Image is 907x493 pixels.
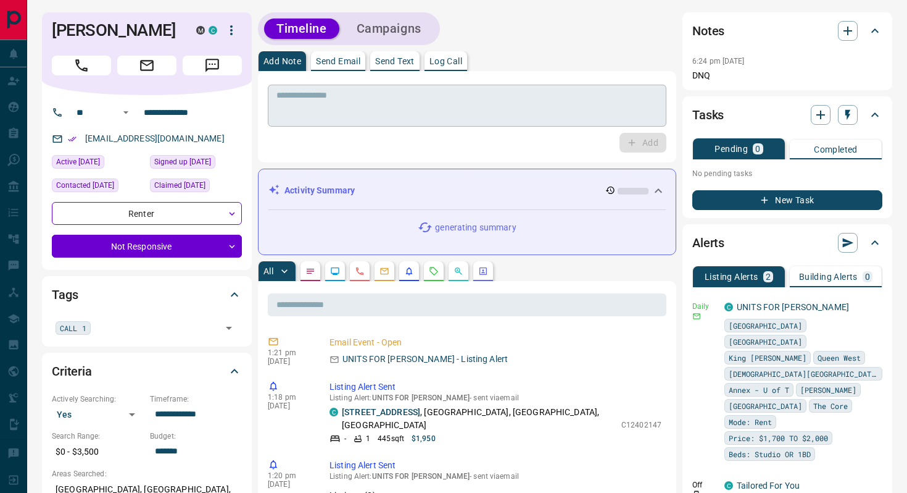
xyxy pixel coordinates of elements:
span: Mode: Rent [729,416,772,428]
span: Contacted [DATE] [56,179,114,192]
div: Alerts [692,228,882,258]
span: Message [183,56,242,75]
p: Daily [692,301,717,312]
svg: Calls [355,266,365,276]
p: Listing Alert : - sent via email [329,394,661,402]
p: [DATE] [268,480,311,489]
svg: Listing Alerts [404,266,414,276]
h2: Notes [692,21,724,41]
div: Renter [52,202,242,225]
span: CALL 1 [60,322,86,334]
p: 0 [865,272,870,281]
div: condos.ca [209,26,217,35]
span: Call [52,56,111,75]
svg: Agent Actions [478,266,488,276]
div: Criteria [52,356,242,386]
p: Activity Summary [284,184,355,197]
div: Activity Summary [268,179,666,202]
span: Annex - U of T [729,384,789,396]
p: Building Alerts [799,272,858,281]
p: Listing Alerts [705,272,758,281]
span: The Core [813,400,848,412]
span: Email [117,56,176,75]
div: Notes [692,16,882,46]
p: 1:20 pm [268,471,311,480]
p: 1:21 pm [268,348,311,357]
h1: [PERSON_NAME] [52,20,178,40]
span: Signed up [DATE] [154,156,211,168]
span: [GEOGRAPHIC_DATA] [729,400,802,412]
div: Thu Oct 06 2022 [150,155,242,172]
button: Open [220,319,238,337]
p: Log Call [429,57,462,65]
p: Email Event - Open [329,336,661,349]
span: UNITS FOR [PERSON_NAME] [372,472,470,481]
div: Tags [52,280,242,310]
span: King [PERSON_NAME] [729,352,806,364]
p: Search Range: [52,431,144,442]
p: Completed [814,145,858,154]
svg: Email Verified [68,135,77,143]
div: Tasks [692,100,882,130]
span: Beds: Studio OR 1BD [729,448,811,460]
button: Open [118,105,133,120]
p: - [344,433,346,444]
h2: Criteria [52,361,92,381]
svg: Email [692,312,701,321]
p: All [263,267,273,276]
p: Pending [714,145,748,153]
p: C12402147 [621,419,661,431]
p: Off [692,479,717,491]
span: Active [DATE] [56,156,100,168]
p: Budget: [150,431,242,442]
p: $0 - $3,500 [52,442,144,462]
button: New Task [692,190,882,210]
p: 6:24 pm [DATE] [692,57,745,65]
div: Yes [52,405,144,424]
p: $1,950 [412,433,436,444]
span: [GEOGRAPHIC_DATA] [729,335,802,348]
a: UNITS FOR [PERSON_NAME] [737,302,849,312]
p: [DATE] [268,402,311,410]
p: DNQ [692,69,882,82]
span: Price: $1,700 TO $2,000 [729,432,828,444]
svg: Requests [429,266,439,276]
p: Listing Alert : - sent via email [329,472,661,481]
div: condos.ca [724,303,733,311]
p: 1 [366,433,370,444]
svg: Emails [379,266,389,276]
div: mrloft.ca [196,26,205,35]
p: Timeframe: [150,394,242,405]
a: Tailored For You [737,481,800,491]
h2: Alerts [692,233,724,253]
div: condos.ca [724,481,733,490]
span: [GEOGRAPHIC_DATA] [729,319,802,332]
button: Campaigns [344,19,434,39]
p: , [GEOGRAPHIC_DATA], [GEOGRAPHIC_DATA], [GEOGRAPHIC_DATA] [342,406,615,432]
button: Timeline [264,19,339,39]
p: UNITS FOR [PERSON_NAME] - Listing Alert [342,353,508,366]
p: 2 [766,272,771,281]
p: 1:18 pm [268,393,311,402]
p: Listing Alert Sent [329,459,661,472]
p: [DATE] [268,357,311,366]
p: 0 [755,145,760,153]
p: Areas Searched: [52,468,242,479]
p: Send Email [316,57,360,65]
p: Listing Alert Sent [329,381,661,394]
h2: Tasks [692,105,724,125]
p: Actively Searching: [52,394,144,405]
h2: Tags [52,285,78,305]
div: Not Responsive [52,235,242,258]
svg: Lead Browsing Activity [330,266,340,276]
div: Tue Jul 22 2025 [52,179,144,196]
a: [STREET_ADDRESS] [342,407,420,417]
svg: Opportunities [453,266,463,276]
div: Sun Sep 07 2025 [52,155,144,172]
span: UNITS FOR [PERSON_NAME] [372,394,470,402]
p: Add Note [263,57,301,65]
div: condos.ca [329,408,338,416]
p: No pending tasks [692,164,882,183]
svg: Notes [305,266,315,276]
span: Queen West [818,352,861,364]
